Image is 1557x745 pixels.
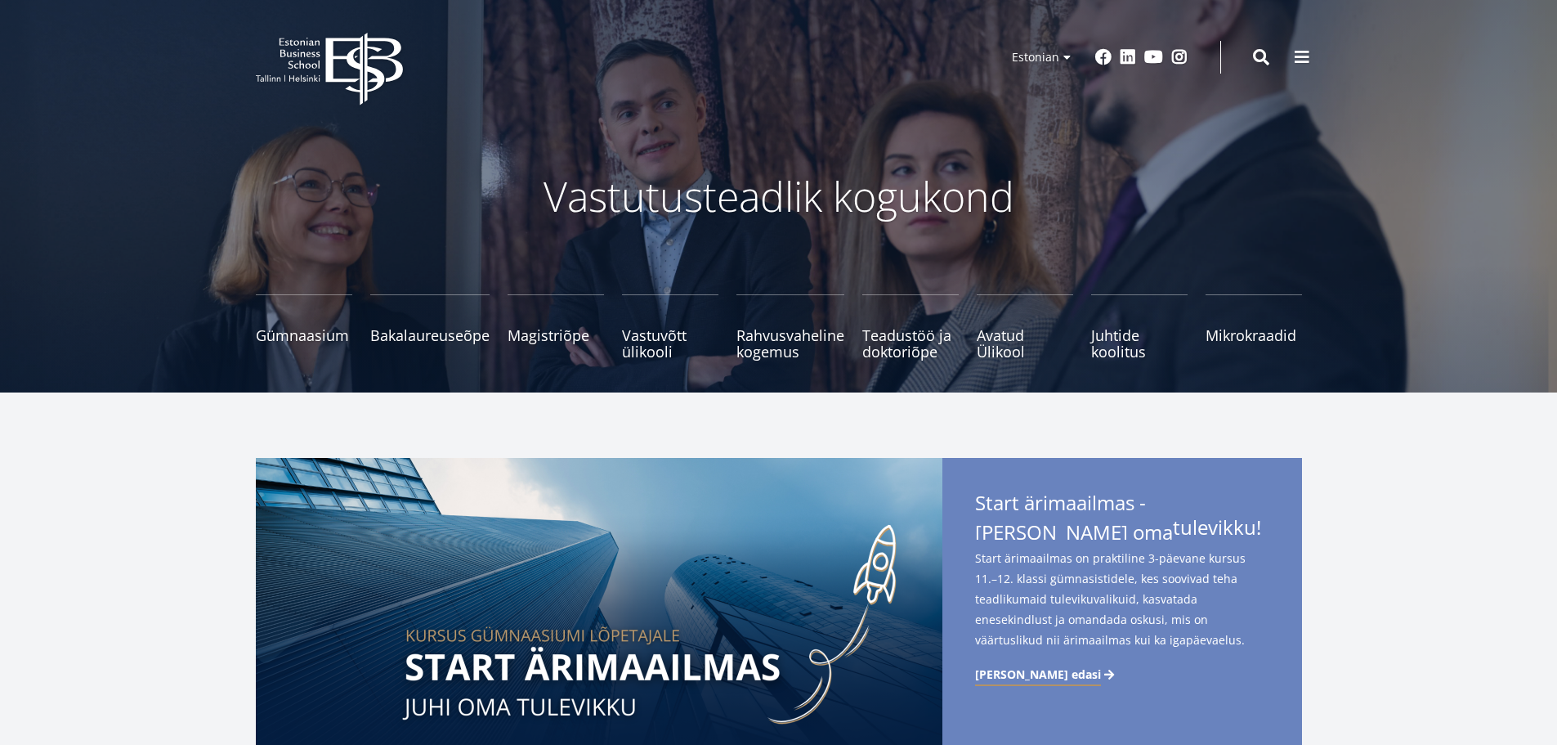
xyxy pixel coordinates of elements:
a: Avatud Ülikool [977,294,1073,360]
span: Gümnaasium [256,327,352,343]
a: Facebook [1095,49,1112,65]
span: Rahvusvaheline kogemus [736,327,844,360]
span: [PERSON_NAME] edasi [975,666,1101,683]
span: Start ärimaailmas - [PERSON_NAME] oma [975,491,1269,545]
span: Magistriõpe [508,327,604,343]
a: Vastuvõtt ülikooli [622,294,718,360]
a: Gümnaasium [256,294,352,360]
span: Teadustöö ja doktoriõpe [862,327,959,360]
span: Mikrokraadid [1206,327,1302,343]
a: Juhtide koolitus [1091,294,1188,360]
a: Mikrokraadid [1206,294,1302,360]
a: [PERSON_NAME] edasi [975,666,1117,683]
a: Linkedin [1120,49,1136,65]
a: Magistriõpe [508,294,604,360]
span: Bakalaureuseõpe [370,327,490,343]
a: Teadustöö ja doktoriõpe [862,294,959,360]
span: Start ärimaailmas on praktiline 3-päevane kursus 11.–12. klassi gümnasistidele, kes soovivad teha... [975,548,1269,650]
p: Vastutusteadlik kogukond [346,172,1212,221]
span: tulevikku! [1173,515,1261,540]
a: Rahvusvaheline kogemus [736,294,844,360]
span: Juhtide koolitus [1091,327,1188,360]
a: Youtube [1144,49,1163,65]
span: Avatud Ülikool [977,327,1073,360]
span: Vastuvõtt ülikooli [622,327,718,360]
a: Bakalaureuseõpe [370,294,490,360]
a: Instagram [1171,49,1188,65]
